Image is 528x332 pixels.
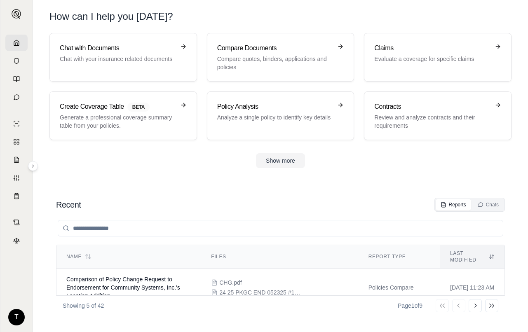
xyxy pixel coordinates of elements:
span: CHG.pdf [219,278,242,287]
a: Claim Coverage [5,152,28,168]
a: Documents Vault [5,53,28,69]
div: Page 1 of 9 [398,302,422,310]
h3: Chat with Documents [60,43,175,53]
h3: Claims [374,43,490,53]
a: Prompt Library [5,71,28,87]
p: Chat with your insurance related documents [60,55,175,63]
p: Generate a professional coverage summary table from your policies. [60,113,175,130]
h1: How can I help you [DATE]? [49,10,512,23]
span: 24 25 PKGC END 052325 #13 Adds Loc 226 8470 Hallie Rose St Alexandria VA.pdf [219,288,302,297]
h3: Create Coverage Table [60,102,175,112]
p: Evaluate a coverage for specific claims [374,55,490,63]
a: Chat [5,89,28,105]
div: Last modified [450,250,495,263]
h2: Recent [56,199,81,210]
a: Home [5,35,28,51]
span: BETA [127,103,150,112]
a: Create Coverage TableBETAGenerate a professional coverage summary table from your policies. [49,91,197,140]
a: Custom Report [5,170,28,186]
a: Legal Search Engine [5,232,28,249]
a: ContractsReview and analyze contracts and their requirements [364,91,512,140]
h3: Policy Analysis [217,102,333,112]
h3: Compare Documents [217,43,333,53]
td: [DATE] 11:23 AM [440,269,505,307]
th: Files [201,245,359,269]
button: Chats [473,199,504,210]
th: Report Type [359,245,440,269]
a: Compare DocumentsCompare quotes, binders, applications and policies [207,33,354,82]
span: Comparison of Policy Change Request to Endorsement for Community Systems, Inc.'s Location Addition [66,276,180,299]
p: Compare quotes, binders, applications and policies [217,55,333,71]
div: Reports [441,201,466,208]
div: T [8,309,25,325]
button: Expand sidebar [28,161,38,171]
a: Contract Analysis [5,214,28,231]
a: Single Policy [5,115,28,132]
div: Chats [478,201,499,208]
img: Expand sidebar [12,9,21,19]
button: Reports [436,199,471,210]
td: Policies Compare [359,269,440,307]
p: Showing 5 of 42 [63,302,104,310]
p: Review and analyze contracts and their requirements [374,113,490,130]
button: Expand sidebar [8,6,25,22]
p: Analyze a single policy to identify key details [217,113,333,122]
a: ClaimsEvaluate a coverage for specific claims [364,33,512,82]
a: Policy AnalysisAnalyze a single policy to identify key details [207,91,354,140]
a: Chat with DocumentsChat with your insurance related documents [49,33,197,82]
div: Name [66,253,191,260]
a: Policy Comparisons [5,133,28,150]
button: Show more [256,153,305,168]
a: Coverage Table [5,188,28,204]
h3: Contracts [374,102,490,112]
